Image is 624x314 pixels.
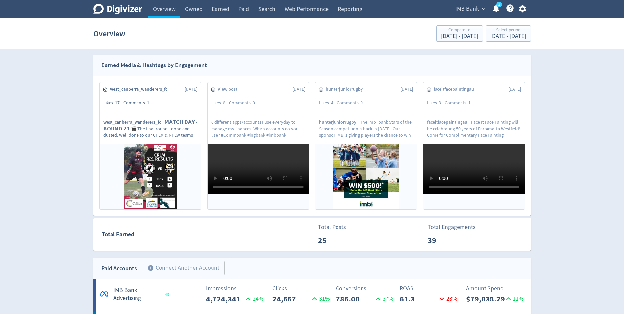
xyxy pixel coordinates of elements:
[137,262,225,275] a: Connect Another Account
[486,25,531,42] button: Select period[DATE]- [DATE]
[441,33,478,39] div: [DATE] - [DATE]
[336,293,374,305] p: 786.00
[504,294,524,303] p: 11 %
[208,82,309,209] a: View post[DATE]Likes8Comments06 different apps/accounts I use everyday to manage my finances. Whi...
[123,100,153,106] div: Comments
[103,119,197,138] p: 𝗠𝗔𝗧𝗖𝗛 𝗗𝗔𝗬 - 𝗥𝗢𝗨𝗡𝗗 𝟮𝟭 🎬 The final round - done and dusted. Well done to our CPLM & NPLW teams for ...
[400,86,413,92] span: [DATE]
[468,100,471,106] span: 1
[206,284,265,293] p: Impressions
[427,119,471,125] span: faceitfacepaintingau
[253,100,255,106] span: 0
[445,100,474,106] div: Comments
[441,28,478,33] div: Compare to
[147,265,154,271] span: add_circle
[218,86,241,92] span: View post
[453,4,487,14] button: IMB Bank
[437,294,457,303] p: 23 %
[439,100,441,106] span: 3
[337,100,366,106] div: Comments
[272,293,310,305] p: 24,667
[400,293,437,305] p: 61.3
[185,86,197,92] span: [DATE]
[374,294,393,303] p: 37 %
[331,100,333,106] span: 4
[427,100,445,106] div: Likes
[93,23,125,44] h1: Overview
[147,100,149,106] span: 1
[319,119,360,125] span: hunterjuniorrugby
[211,119,305,138] p: 6 different apps/accounts I use everyday to manage my finances. Which accounts do you use? #Commb...
[466,293,504,305] p: $79,838.29
[113,286,160,302] h5: IMB Bank Advertising
[481,6,487,12] span: expand_more
[400,284,459,293] p: ROAS
[223,100,225,106] span: 8
[315,82,417,209] a: hunterjuniorrugby[DATE]Likes4Comments0hunterjuniorrugbyThe imb_bank Stars of the Season competiti...
[423,82,525,209] a: faceitfacepaintingau[DATE]Likes3Comments1faceitfacepaintingauFace It Face Painting will be celebr...
[496,2,502,7] a: 1
[326,86,366,92] span: hunterjuniorrugby
[361,100,363,106] span: 0
[318,223,356,232] p: Total Posts
[318,234,356,246] p: 25
[229,100,259,106] div: Comments
[310,294,330,303] p: 31 %
[319,119,413,138] p: The imb_bank Stars of the Season competition is back in [DATE]. Our sponsor IMB is giving players...
[490,33,526,39] div: [DATE] - [DATE]
[336,284,395,293] p: Conversions
[100,82,201,209] a: west_canberra_wanderers_fc[DATE]Likes17Comments1west_canberra_wanderers_fc𝗠𝗔𝗧𝗖𝗛 𝗗𝗔𝗬 - 𝗥𝗢𝗨𝗡𝗗 𝟮𝟭 🎬 ...
[436,25,483,42] button: Compare to[DATE] - [DATE]
[142,261,225,275] button: Connect Another Account
[211,100,229,106] div: Likes
[110,86,171,92] span: west_canberra_wanderers_fc
[93,279,531,312] a: *IMB Bank AdvertisingImpressions4,724,34124%Clicks24,66731%Conversions786.0037%ROAS61.323%Amount ...
[428,223,476,232] p: Total Engagements
[427,119,521,138] p: Face It Face Painting will be celebrating 50 years of Parramatta Westfield! Come for Complimentar...
[115,100,120,106] span: 17
[103,119,164,125] span: west_canberra_wanderers_fc
[101,61,207,70] div: Earned Media & Hashtags by Engagement
[93,218,531,251] a: Total EarnedTotal Posts25Total Engagements39
[292,86,305,92] span: [DATE]
[103,100,123,106] div: Likes
[165,293,171,296] span: Data last synced: 29 Sep 2025, 12:01am (AEST)
[319,100,337,106] div: Likes
[428,234,465,246] p: 39
[272,284,332,293] p: Clicks
[508,86,521,92] span: [DATE]
[490,28,526,33] div: Select period
[94,230,312,239] div: Total Earned
[101,264,137,273] div: Paid Accounts
[466,284,526,293] p: Amount Spend
[434,86,478,92] span: faceitfacepaintingau
[498,2,500,7] text: 1
[206,293,244,305] p: 4,724,341
[455,4,479,14] span: IMB Bank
